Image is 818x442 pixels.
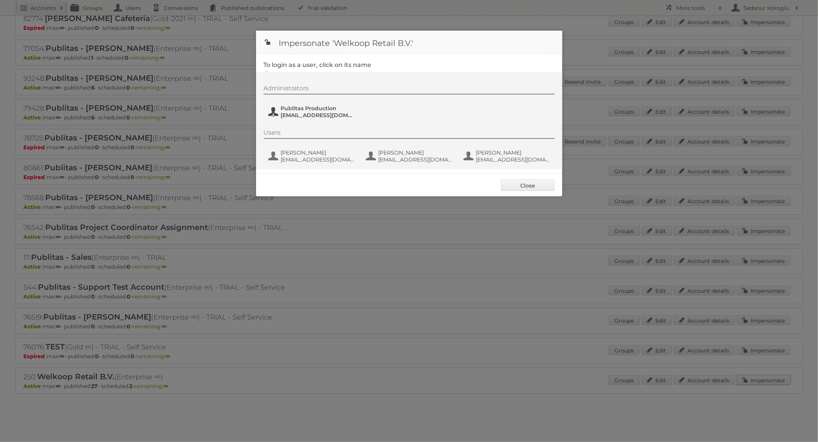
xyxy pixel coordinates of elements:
span: [PERSON_NAME] [476,149,550,156]
span: [EMAIL_ADDRESS][DOMAIN_NAME] [476,156,550,163]
button: [PERSON_NAME] [EMAIL_ADDRESS][DOMAIN_NAME] [463,148,553,164]
h1: Impersonate 'Welkoop Retail B.V.' [256,31,562,54]
span: [EMAIL_ADDRESS][DOMAIN_NAME] [379,156,453,163]
span: [EMAIL_ADDRESS][DOMAIN_NAME] [281,156,355,163]
div: Administrators [264,85,555,95]
span: [PERSON_NAME] [379,149,453,156]
div: Users [264,129,555,139]
a: Close [501,179,555,191]
legend: To login as a user, click on its name [264,61,372,69]
span: Publitas Production [281,105,355,112]
button: [PERSON_NAME] [EMAIL_ADDRESS][DOMAIN_NAME] [365,148,455,164]
span: [PERSON_NAME] [281,149,355,156]
button: [PERSON_NAME] [EMAIL_ADDRESS][DOMAIN_NAME] [268,148,358,164]
button: Publitas Production [EMAIL_ADDRESS][DOMAIN_NAME] [268,104,358,119]
span: [EMAIL_ADDRESS][DOMAIN_NAME] [281,112,355,119]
